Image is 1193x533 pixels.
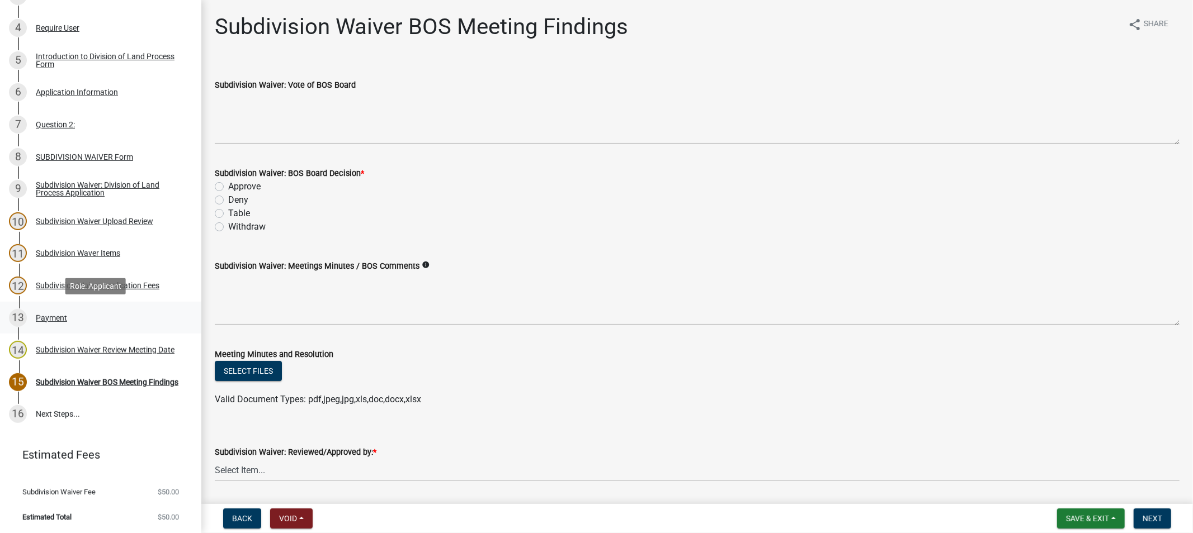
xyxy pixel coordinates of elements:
[36,346,175,354] div: Subdivision Waiver Review Meeting Date
[36,88,118,96] div: Application Information
[9,212,27,230] div: 10
[1134,508,1171,529] button: Next
[36,282,159,289] div: Subdivision Waiver Application Fees
[215,170,364,178] label: Subdivision Waiver: BOS Board Decision
[9,405,27,423] div: 16
[228,207,250,220] label: Table
[279,514,297,523] span: Void
[9,116,27,134] div: 7
[158,488,179,496] span: $50.00
[9,341,27,359] div: 14
[36,217,153,225] div: Subdivision Waiver Upload Review
[215,394,421,404] span: Valid Document Types: pdf,jpeg,jpg,xls,doc,docx,xlsx
[22,513,72,521] span: Estimated Total
[36,181,183,197] div: Subdivision Waiver: Division of Land Process Application
[158,513,179,521] span: $50.00
[9,244,27,262] div: 11
[228,193,248,207] label: Deny
[215,449,376,456] label: Subdivision Waiver: Reviewed/Approved by:
[1128,18,1142,31] i: share
[36,153,133,161] div: SUBDIVISION WAIVER Form
[36,121,75,129] div: Question 2:
[36,53,183,68] div: Introduction to Division of Land Process Form
[36,378,178,386] div: Subdivision Waiver BOS Meeting Findings
[9,148,27,166] div: 8
[215,263,419,270] label: Subdivision Waiver: Meetings Minutes / BOS Comments
[9,83,27,101] div: 6
[422,261,430,269] i: info
[9,180,27,198] div: 9
[9,19,27,37] div: 4
[215,13,628,40] h1: Subdivision Waiver BOS Meeting Findings
[9,309,27,327] div: 13
[1144,18,1168,31] span: Share
[9,373,27,391] div: 15
[1066,514,1109,523] span: Save & Exit
[223,508,261,529] button: Back
[22,488,96,496] span: Subdivision Waiver Fee
[36,24,79,32] div: Require User
[228,220,266,234] label: Withdraw
[1119,13,1177,35] button: shareShare
[215,82,356,89] label: Subdivision Waiver: Vote of BOS Board
[232,514,252,523] span: Back
[9,277,27,294] div: 12
[215,361,282,381] button: Select files
[9,51,27,69] div: 5
[1057,508,1125,529] button: Save & Exit
[36,249,120,257] div: Subdivision Waver Items
[1143,514,1162,523] span: Next
[228,180,261,193] label: Approve
[36,314,67,322] div: Payment
[65,278,126,294] div: Role: Applicant
[215,351,333,359] label: Meeting Minutes and Resolution
[270,508,313,529] button: Void
[9,444,183,466] a: Estimated Fees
